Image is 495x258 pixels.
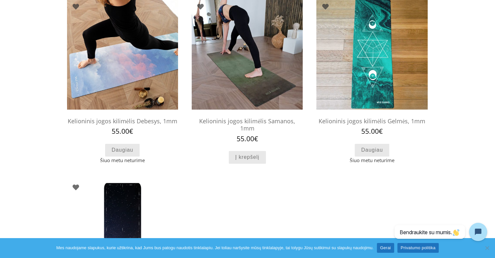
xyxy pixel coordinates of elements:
[237,134,258,143] bdi: 55.00
[484,245,490,251] span: Ne
[316,114,427,128] h2: Kelioninis jogos kilimėlis Gelmės, 1mm
[56,245,374,251] span: Mes naudojame slapukus, kurie užtikrina, kad Jums bus patogu naudotis tinklalapiu. Jei toliau nar...
[316,157,427,164] span: Šiuo metu neturime
[397,243,439,253] a: Privatumo politika
[192,114,303,135] h2: Kelioninis jogos kilimėlis Samanos, 1mm
[112,127,133,136] bdi: 55.00
[129,127,133,136] span: €
[67,157,178,164] span: Šiuo metu neturime
[105,144,140,157] a: Daugiau informacijos apie “Kelioninis jogos kilimėlis Debesys, 1mm”
[361,127,383,136] bdi: 55.00
[254,134,258,143] span: €
[229,151,266,164] a: Add to cart: “Kelioninis jogos kilimėlis Samanos, 1mm”
[379,127,383,136] span: €
[67,114,178,128] h2: Kelioninis jogos kilimėlis Debesys, 1mm
[355,144,390,157] a: Daugiau informacijos apie “Kelioninis jogos kilimėlis Gelmės, 1mm”
[377,243,394,253] a: Gerai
